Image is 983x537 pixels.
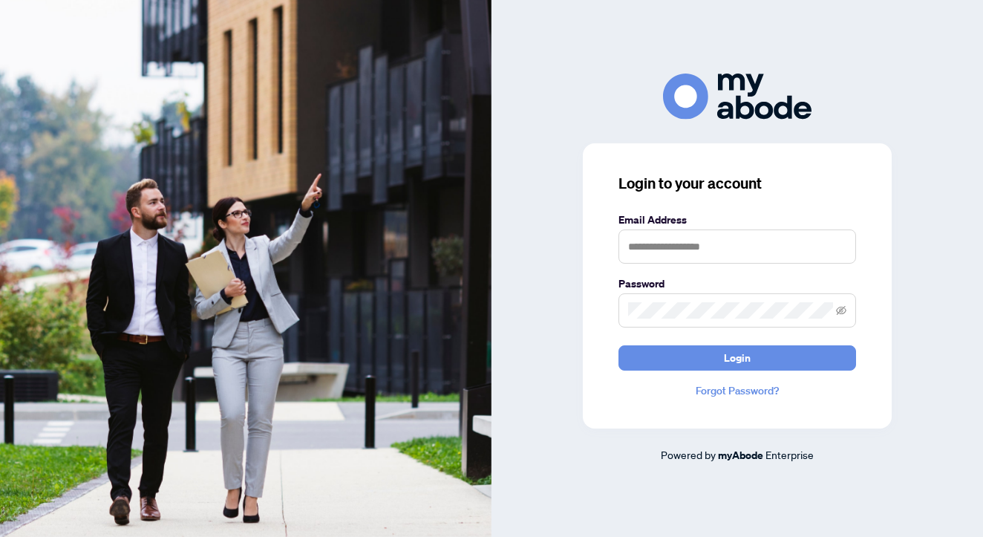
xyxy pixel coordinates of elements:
button: Login [618,345,856,371]
a: myAbode [718,447,763,463]
span: Enterprise [765,448,814,461]
span: eye-invisible [836,305,846,316]
h3: Login to your account [618,173,856,194]
label: Email Address [618,212,856,228]
span: Login [724,346,751,370]
a: Forgot Password? [618,383,856,399]
span: Powered by [661,448,716,461]
label: Password [618,276,856,292]
img: ma-logo [663,74,811,119]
